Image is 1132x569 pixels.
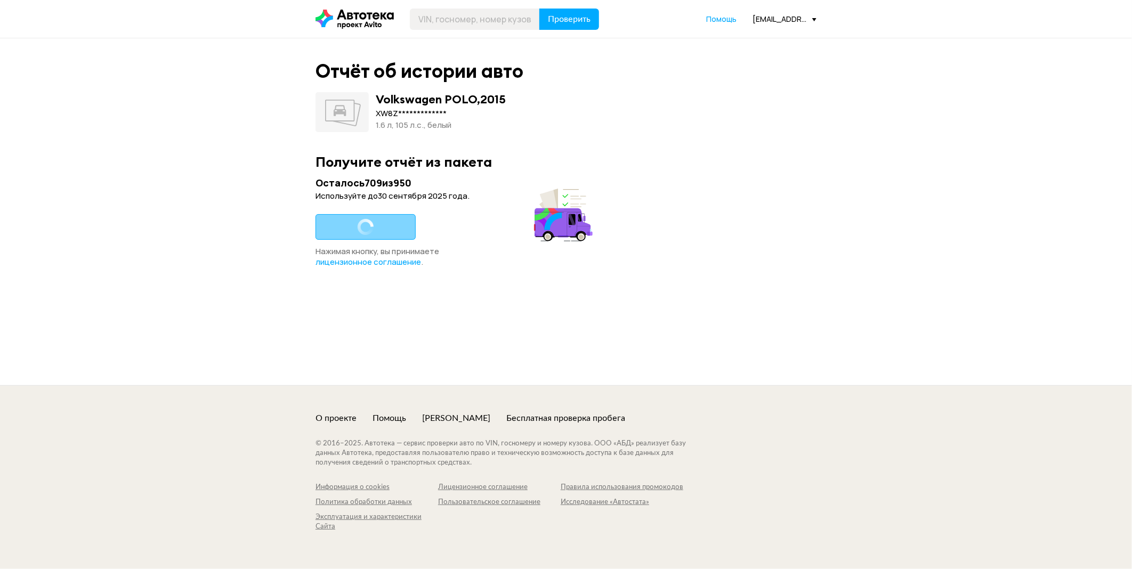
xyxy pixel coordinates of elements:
[316,246,439,267] span: Нажимая кнопку, вы принимаете .
[561,498,683,507] a: Исследование «Автостата»
[316,60,523,83] div: Отчёт об истории авто
[706,14,737,24] span: Помощь
[438,498,561,507] a: Пользовательское соглашение
[316,257,421,267] a: лицензионное соглашение
[316,153,816,170] div: Получите отчёт из пакета
[376,119,506,131] div: 1.6 л, 105 л.c., белый
[539,9,599,30] button: Проверить
[373,412,406,424] a: Помощь
[316,498,438,507] a: Политика обработки данных
[706,14,737,25] a: Помощь
[506,412,625,424] a: Бесплатная проверка пробега
[316,483,438,492] a: Информация о cookies
[316,439,707,468] div: © 2016– 2025 . Автотека — сервис проверки авто по VIN, госномеру и номеру кузова. ООО «АБД» реали...
[561,483,683,492] a: Правила использования промокодов
[376,92,506,106] div: Volkswagen POLO , 2015
[438,483,561,492] a: Лицензионное соглашение
[316,176,596,190] div: Осталось 709 из 950
[316,412,357,424] a: О проекте
[316,191,596,201] div: Используйте до 30 сентября 2025 года .
[316,256,421,267] span: лицензионное соглашение
[753,14,816,24] div: [EMAIL_ADDRESS][DOMAIN_NAME]
[548,15,591,23] span: Проверить
[316,513,438,532] a: Эксплуатация и характеристики Сайта
[422,412,490,424] a: [PERSON_NAME]
[410,9,540,30] input: VIN, госномер, номер кузова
